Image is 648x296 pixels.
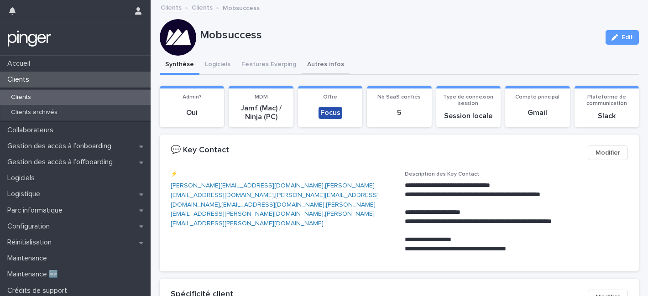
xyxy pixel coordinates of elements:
p: Logiciels [4,174,42,182]
p: Maintenance 🆕 [4,270,65,279]
span: Nb SaaS confiés [377,94,421,100]
p: Mobsuccess [200,29,598,42]
span: Modifier [596,148,620,157]
p: Mobsuccess [223,2,260,12]
img: mTgBEunGTSyRkCgitkcU [7,30,52,48]
div: Focus [319,107,342,119]
p: Clients [4,75,37,84]
span: Compte principal [515,94,559,100]
a: [PERSON_NAME][EMAIL_ADDRESS][DOMAIN_NAME] [171,182,375,198]
p: Accueil [4,59,37,68]
p: Logistique [4,190,47,198]
button: Edit [606,30,639,45]
p: Gestion des accès à l’onboarding [4,142,119,151]
a: Clients [161,2,182,12]
a: [PERSON_NAME][EMAIL_ADDRESS][DOMAIN_NAME] [171,182,324,189]
span: Type de connexion session [443,94,493,106]
p: Réinitialisation [4,238,59,247]
button: Synthèse [160,56,199,75]
p: Crédits de support [4,286,74,295]
button: Logiciels [199,56,236,75]
p: Gmail [511,109,564,117]
p: Oui [165,109,219,117]
p: 5 [372,109,426,117]
button: Modifier [588,145,628,160]
a: Clients [192,2,213,12]
a: [EMAIL_ADDRESS][DOMAIN_NAME] [221,202,324,208]
span: Admin? [183,94,202,100]
p: Clients [4,93,38,101]
p: , , , , , [171,181,394,228]
span: Plateforme de communication [586,94,627,106]
p: Parc informatique [4,206,70,215]
p: Collaborateurs [4,126,61,135]
span: Offre [323,94,337,100]
a: [PERSON_NAME][EMAIL_ADDRESS][DOMAIN_NAME] [171,192,379,208]
span: MDM [255,94,268,100]
p: Maintenance [4,254,54,263]
h2: 💬 Key Contact [171,145,229,156]
p: Clients archivés [4,109,65,116]
p: Configuration [4,222,57,231]
span: ⚡️ [171,171,178,177]
p: Session locale [442,112,495,120]
p: Gestion des accès à l’offboarding [4,158,120,166]
span: Description des Key Contact [405,171,479,177]
button: Features Everping [236,56,302,75]
p: Jamf (Mac) / Ninja (PC) [234,104,287,121]
button: Autres infos [302,56,350,75]
p: Slack [580,112,633,120]
span: Edit [622,34,633,41]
